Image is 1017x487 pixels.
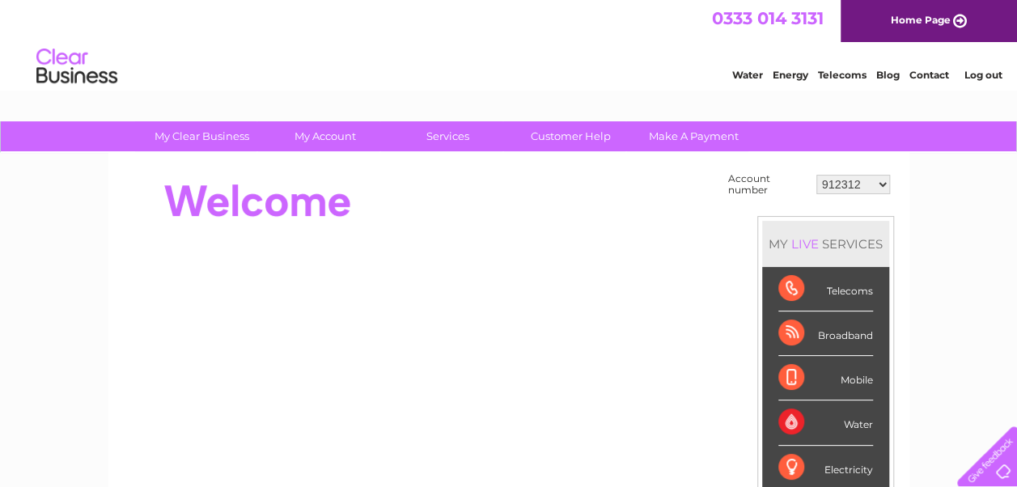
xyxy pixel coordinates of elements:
img: logo.png [36,42,118,91]
div: Mobile [778,356,873,400]
div: Broadband [778,311,873,356]
div: MY SERVICES [762,221,889,267]
a: My Account [258,121,392,151]
a: Blog [876,69,900,81]
div: LIVE [788,236,822,252]
a: My Clear Business [135,121,269,151]
div: Clear Business is a trading name of Verastar Limited (registered in [GEOGRAPHIC_DATA] No. 3667643... [127,9,892,78]
div: Water [778,400,873,445]
td: Account number [724,169,812,200]
a: Contact [909,69,949,81]
a: Services [381,121,515,151]
a: Telecoms [818,69,867,81]
a: Log out [964,69,1002,81]
div: Telecoms [778,267,873,311]
a: Make A Payment [627,121,761,151]
a: Water [732,69,763,81]
a: Customer Help [504,121,638,151]
a: Energy [773,69,808,81]
a: 0333 014 3131 [712,8,824,28]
